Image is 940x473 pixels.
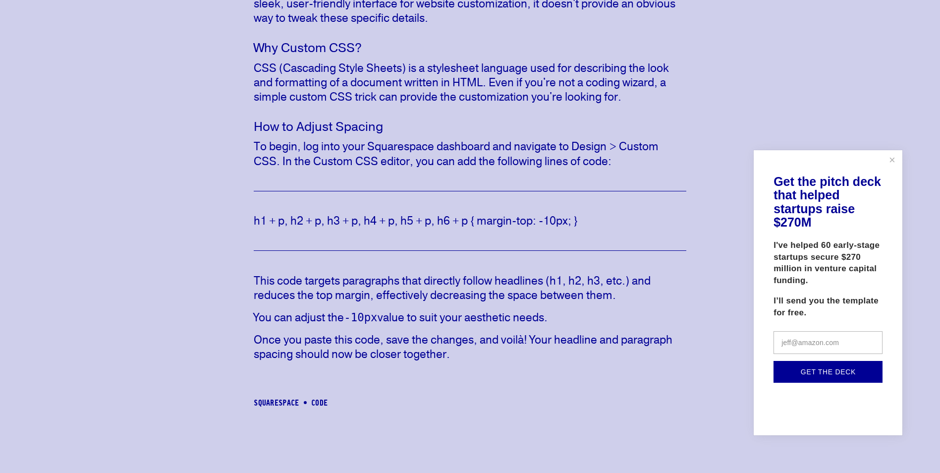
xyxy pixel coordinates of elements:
input: jeff@amazon.com [774,331,883,354]
a: Close [884,152,901,169]
span: Get the deck [801,368,856,376]
p: I’ll send you the template for free. [774,295,883,319]
button: Get the deck [774,361,883,383]
p: I've helped 60 early-stage startups secure $270 million in venture capital funding. [774,239,883,287]
h1: Get the pitch deck that helped startups raise $270M [774,175,883,230]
